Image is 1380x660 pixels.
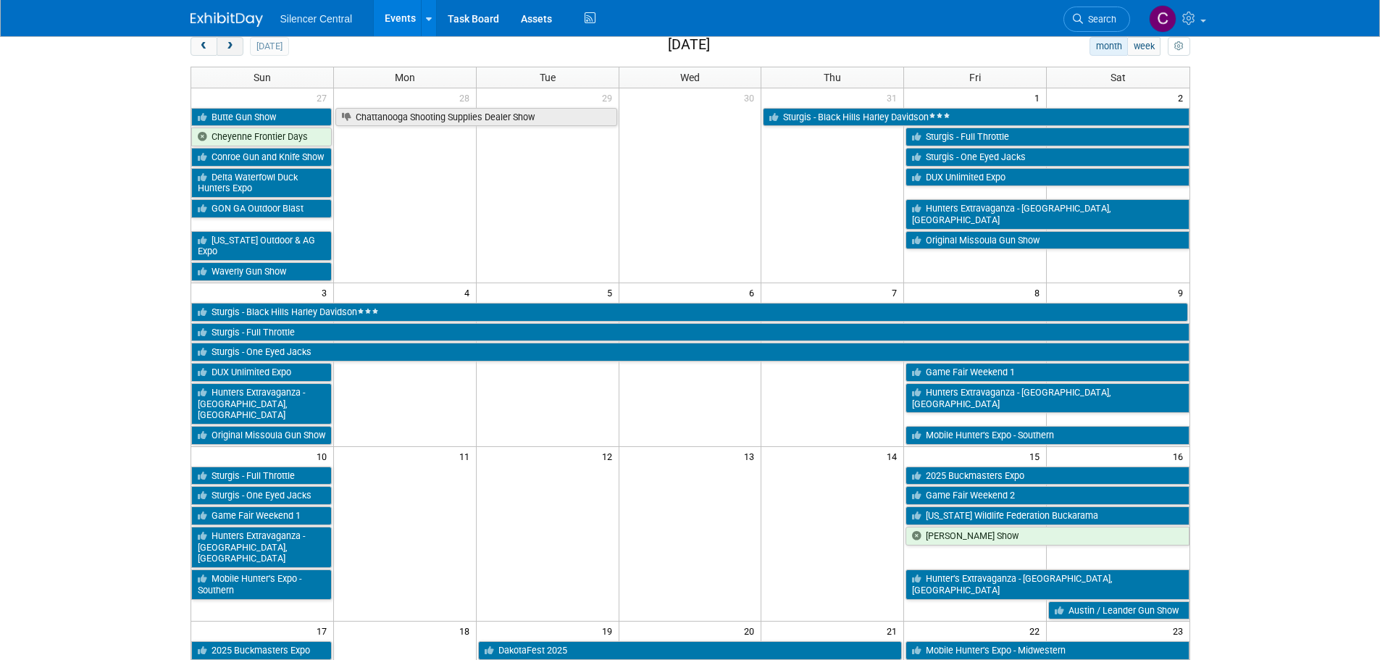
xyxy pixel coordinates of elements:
[191,426,332,445] a: Original Missoula Gun Show
[395,72,415,83] span: Mon
[1028,622,1046,640] span: 22
[906,467,1189,485] a: 2025 Buckmasters Expo
[191,486,332,505] a: Sturgis - One Eyed Jacks
[1083,14,1116,25] span: Search
[601,447,619,465] span: 12
[191,148,332,167] a: Conroe Gun and Knife Show
[478,641,903,660] a: DakotaFest 2025
[191,467,332,485] a: Sturgis - Full Throttle
[906,569,1189,599] a: Hunter’s Extravaganza - [GEOGRAPHIC_DATA], [GEOGRAPHIC_DATA]
[743,88,761,106] span: 30
[458,447,476,465] span: 11
[1168,37,1189,56] button: myCustomButton
[885,88,903,106] span: 31
[906,527,1189,546] a: [PERSON_NAME] Show
[680,72,700,83] span: Wed
[320,283,333,301] span: 3
[1033,283,1046,301] span: 8
[191,37,217,56] button: prev
[890,283,903,301] span: 7
[191,128,332,146] a: Cheyenne Frontier Days
[606,283,619,301] span: 5
[315,447,333,465] span: 10
[885,447,903,465] span: 14
[906,486,1189,505] a: Game Fair Weekend 2
[191,108,332,127] a: Butte Gun Show
[906,363,1189,382] a: Game Fair Weekend 1
[601,88,619,106] span: 29
[885,622,903,640] span: 21
[191,303,1188,322] a: Sturgis - Black Hills Harley Davidson
[906,426,1189,445] a: Mobile Hunter’s Expo - Southern
[969,72,981,83] span: Fri
[906,148,1189,167] a: Sturgis - One Eyed Jacks
[1033,88,1046,106] span: 1
[748,283,761,301] span: 6
[458,622,476,640] span: 18
[280,13,353,25] span: Silencer Central
[906,199,1189,229] a: Hunters Extravaganza - [GEOGRAPHIC_DATA], [GEOGRAPHIC_DATA]
[906,168,1189,187] a: DUX Unlimited Expo
[191,199,332,218] a: GON GA Outdoor Blast
[1127,37,1161,56] button: week
[1176,88,1189,106] span: 2
[824,72,841,83] span: Thu
[1174,42,1184,51] i: Personalize Calendar
[743,447,761,465] span: 13
[1171,447,1189,465] span: 16
[463,283,476,301] span: 4
[763,108,1189,127] a: Sturgis - Black Hills Harley Davidson
[191,231,332,261] a: [US_STATE] Outdoor & AG Expo
[743,622,761,640] span: 20
[315,88,333,106] span: 27
[191,168,332,198] a: Delta Waterfowl Duck Hunters Expo
[1090,37,1128,56] button: month
[315,622,333,640] span: 17
[191,343,1189,362] a: Sturgis - One Eyed Jacks
[906,641,1189,660] a: Mobile Hunter’s Expo - Midwestern
[601,622,619,640] span: 19
[906,231,1189,250] a: Original Missoula Gun Show
[1149,5,1176,33] img: Cade Cox
[1171,622,1189,640] span: 23
[335,108,617,127] a: Chattanooga Shooting Supplies Dealer Show
[540,72,556,83] span: Tue
[191,262,332,281] a: Waverly Gun Show
[191,527,332,568] a: Hunters Extravaganza - [GEOGRAPHIC_DATA], [GEOGRAPHIC_DATA]
[668,37,710,53] h2: [DATE]
[906,383,1189,413] a: Hunters Extravaganza - [GEOGRAPHIC_DATA], [GEOGRAPHIC_DATA]
[1111,72,1126,83] span: Sat
[191,641,332,660] a: 2025 Buckmasters Expo
[1048,601,1189,620] a: Austin / Leander Gun Show
[217,37,243,56] button: next
[1063,7,1130,32] a: Search
[191,569,332,599] a: Mobile Hunter’s Expo - Southern
[1176,283,1189,301] span: 9
[254,72,271,83] span: Sun
[191,323,1189,342] a: Sturgis - Full Throttle
[458,88,476,106] span: 28
[191,383,332,425] a: Hunters Extravaganza - [GEOGRAPHIC_DATA], [GEOGRAPHIC_DATA]
[191,12,263,27] img: ExhibitDay
[191,363,332,382] a: DUX Unlimited Expo
[906,128,1189,146] a: Sturgis - Full Throttle
[191,506,332,525] a: Game Fair Weekend 1
[906,506,1189,525] a: [US_STATE] Wildlife Federation Buckarama
[250,37,288,56] button: [DATE]
[1028,447,1046,465] span: 15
